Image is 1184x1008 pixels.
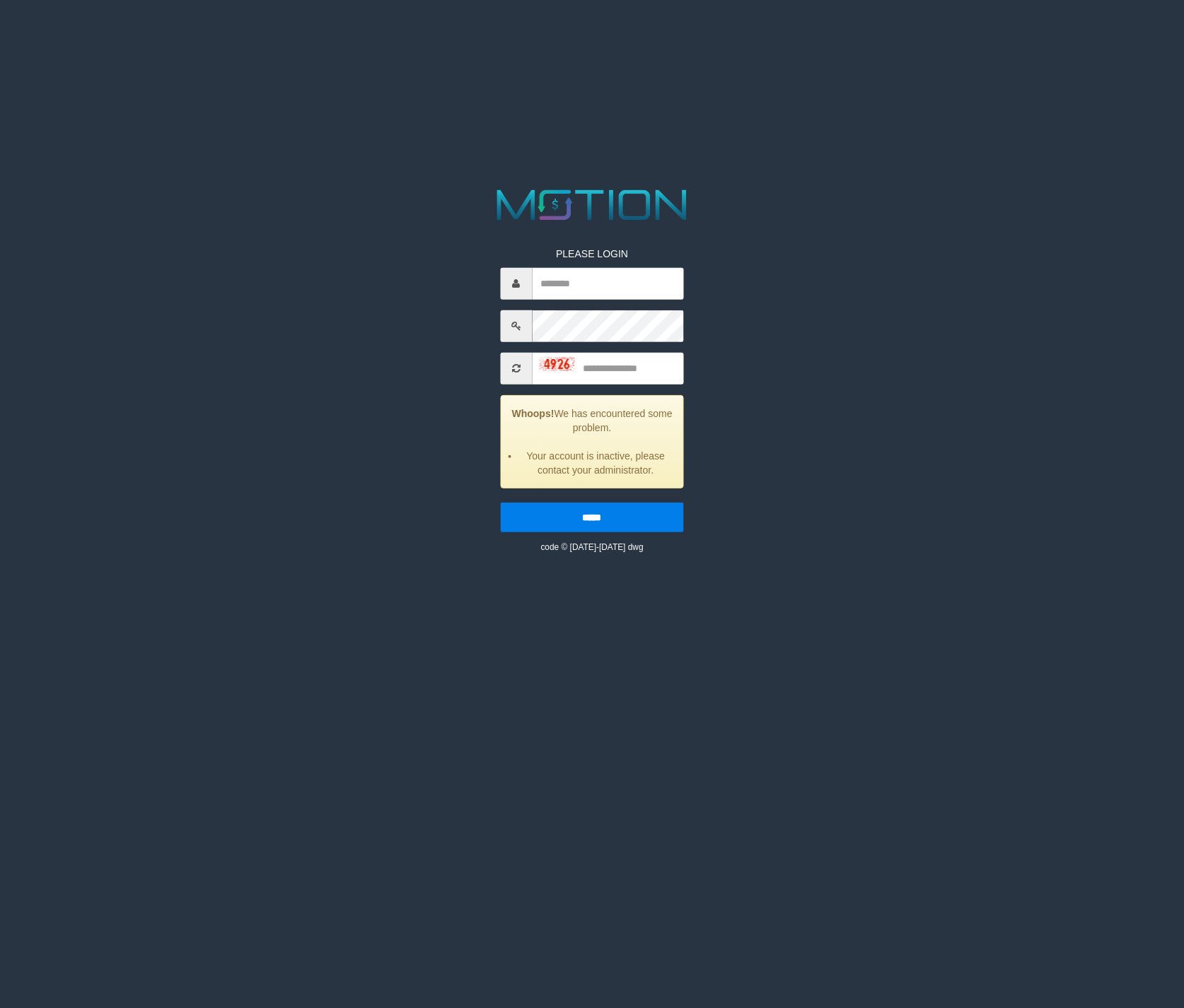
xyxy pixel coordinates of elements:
[500,247,683,261] p: PLEASE LOGIN
[500,395,683,488] div: We has encountered some problem.
[540,542,643,552] small: code © [DATE]-[DATE] dwg
[489,184,696,225] img: MOTION_logo.png
[539,357,574,371] img: captcha
[512,408,555,419] strong: Whoops!
[518,449,672,477] li: Your account is inactive, please contact your administrator.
